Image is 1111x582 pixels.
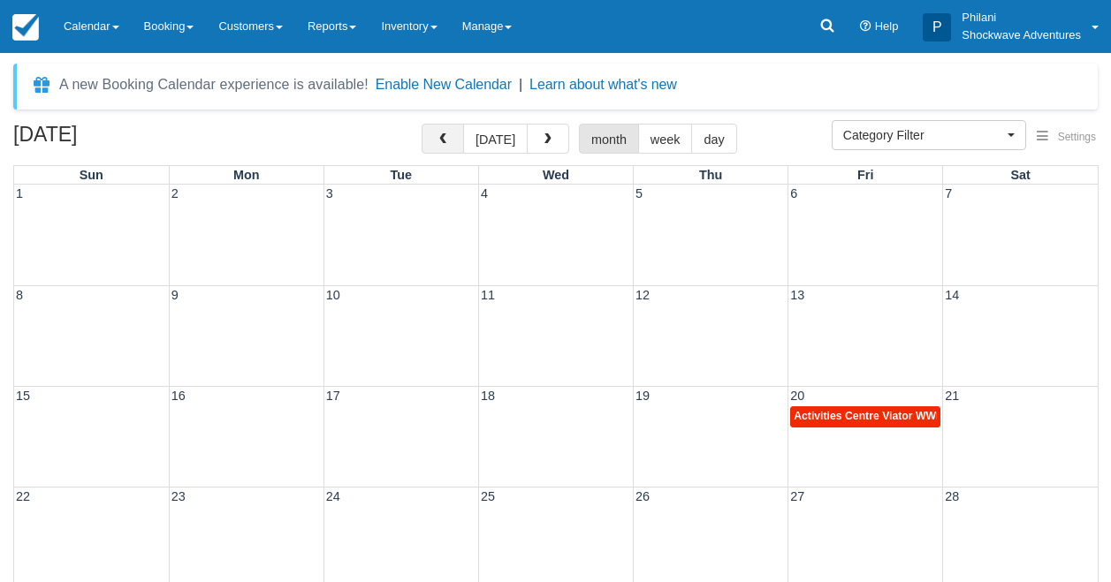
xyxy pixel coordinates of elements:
[699,168,722,182] span: Thu
[1058,131,1096,143] span: Settings
[324,186,335,200] span: 3
[943,288,961,302] span: 14
[943,186,954,200] span: 7
[788,288,806,302] span: 13
[788,186,799,200] span: 6
[943,389,961,403] span: 21
[14,489,32,503] span: 22
[794,410,1099,422] span: Activities Centre Viator WWR F/d - [PERSON_NAME] X 2 (2)
[579,124,639,154] button: month
[479,186,490,200] span: 4
[14,186,25,200] span: 1
[14,288,25,302] span: 8
[479,288,497,302] span: 11
[14,389,32,403] span: 15
[12,14,39,41] img: checkfront-main-nav-mini-logo.png
[788,489,806,503] span: 27
[479,389,497,403] span: 18
[1010,168,1030,182] span: Sat
[324,288,342,302] span: 10
[832,120,1026,150] button: Category Filter
[170,288,180,302] span: 9
[962,26,1081,44] p: Shockwave Adventures
[875,19,899,33] span: Help
[170,186,180,200] span: 2
[943,489,961,503] span: 28
[324,489,342,503] span: 24
[1026,125,1107,150] button: Settings
[170,389,187,403] span: 16
[923,13,951,42] div: P
[376,76,512,94] button: Enable New Calendar
[519,77,522,92] span: |
[638,124,693,154] button: week
[463,124,528,154] button: [DATE]
[391,168,413,182] span: Tue
[790,406,940,427] a: Activities Centre Viator WWR F/d - [PERSON_NAME] X 2 (2)
[857,168,873,182] span: Fri
[634,288,651,302] span: 12
[233,168,260,182] span: Mon
[13,124,237,156] h2: [DATE]
[59,74,369,95] div: A new Booking Calendar experience is available!
[324,389,342,403] span: 17
[788,389,806,403] span: 20
[529,77,677,92] a: Learn about what's new
[634,186,644,200] span: 5
[634,489,651,503] span: 26
[634,389,651,403] span: 19
[962,9,1081,26] p: Philani
[479,489,497,503] span: 25
[80,168,103,182] span: Sun
[170,489,187,503] span: 23
[843,126,1003,144] span: Category Filter
[691,124,736,154] button: day
[860,21,871,33] i: Help
[543,168,569,182] span: Wed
